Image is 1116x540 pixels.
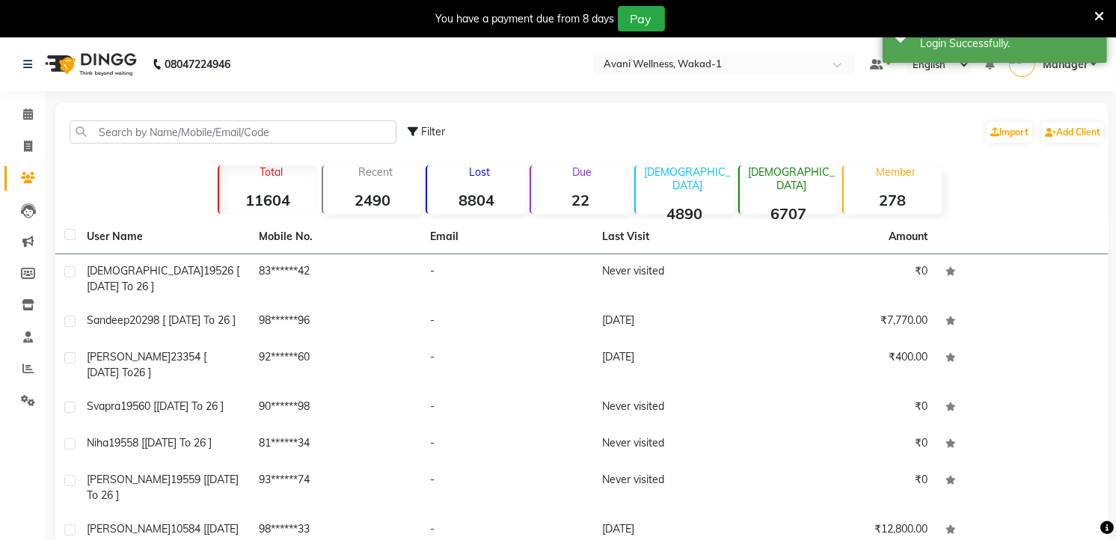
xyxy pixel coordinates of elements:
td: - [421,254,593,304]
th: Last Visit [593,220,765,254]
span: Sandeep [87,313,129,327]
p: Total [225,165,317,179]
strong: 22 [531,191,629,209]
th: Mobile No. [250,220,422,254]
a: Add Client [1041,122,1104,143]
td: - [421,340,593,390]
th: Email [421,220,593,254]
strong: 4890 [636,204,734,223]
strong: 2490 [323,191,421,209]
span: 20298 [ [DATE] to 26 ] [129,313,236,327]
td: Never visited [593,426,765,463]
p: Due [534,165,629,179]
strong: 278 [844,191,942,209]
td: [DATE] [593,340,765,390]
p: Recent [329,165,421,179]
img: logo [38,43,141,85]
span: [PERSON_NAME] [87,350,171,363]
td: Never visited [593,254,765,304]
td: ₹0 [765,426,937,463]
td: - [421,390,593,426]
td: Never visited [593,390,765,426]
strong: 8804 [427,191,525,209]
b: 08047224946 [165,43,230,85]
input: Search by Name/Mobile/Email/Code [70,120,396,144]
td: Never visited [593,463,765,512]
button: Pay [618,6,665,31]
img: Manager [1009,51,1035,77]
span: 19558 [[DATE] to 26 ] [108,436,212,450]
span: svapra [87,399,120,413]
strong: 11604 [219,191,317,209]
span: Manager [1043,57,1088,73]
span: [PERSON_NAME] [87,473,171,486]
span: [DEMOGRAPHIC_DATA] [87,264,203,277]
strong: 6707 [740,204,838,223]
div: You have a payment due from 8 days [436,11,615,27]
td: ₹0 [765,463,937,512]
td: ₹0 [765,254,937,304]
p: [DEMOGRAPHIC_DATA] [642,165,734,192]
th: Amount [880,220,936,254]
p: Lost [433,165,525,179]
td: ₹400.00 [765,340,937,390]
th: User Name [78,220,250,254]
span: Filter [421,125,445,138]
td: ₹0 [765,390,937,426]
p: [DEMOGRAPHIC_DATA] [746,165,838,192]
div: Login Successfully. [920,36,1096,52]
p: Member [850,165,942,179]
a: Import [987,122,1032,143]
td: - [421,463,593,512]
td: ₹7,770.00 [765,304,937,340]
td: - [421,304,593,340]
td: - [421,426,593,463]
span: [PERSON_NAME] [87,522,171,536]
span: 19560 [[DATE] to 26 ] [120,399,224,413]
span: niha [87,436,108,450]
td: [DATE] [593,304,765,340]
